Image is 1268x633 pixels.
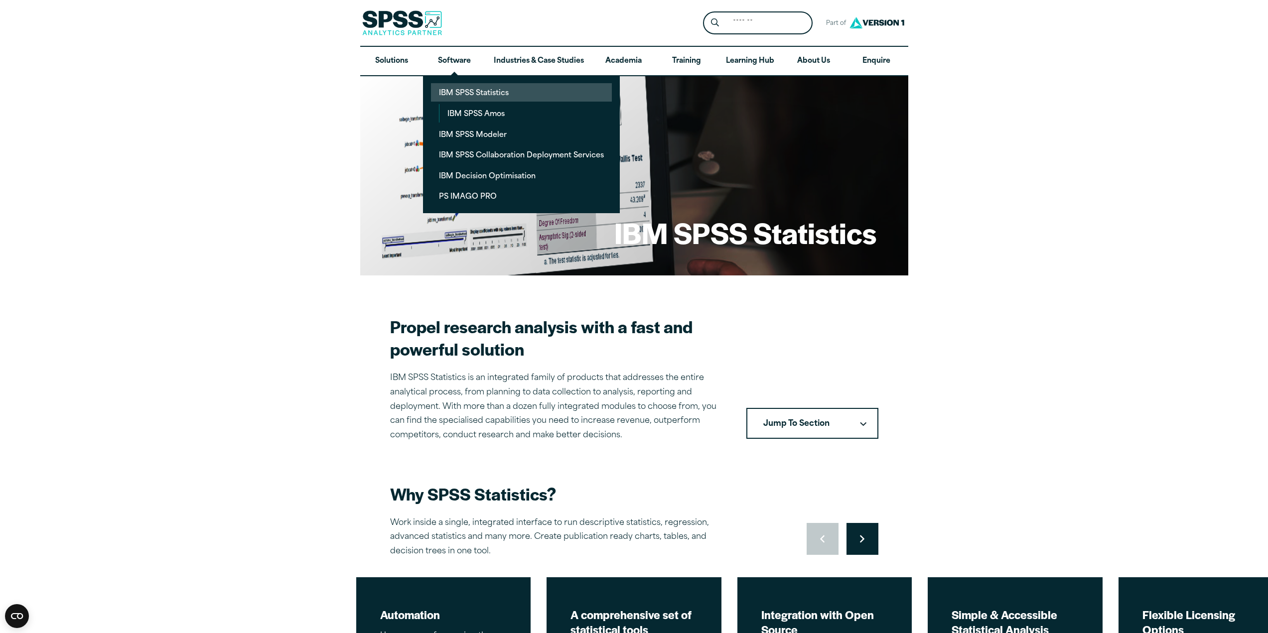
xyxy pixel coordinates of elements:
nav: Desktop version of site main menu [360,47,908,76]
button: Open CMP widget [5,604,29,628]
p: Work inside a single, integrated interface to run descriptive statistics, regression, advanced st... [390,516,739,559]
a: IBM SPSS Amos [439,104,612,123]
button: Jump To SectionDownward pointing chevron [746,408,878,439]
a: Solutions [360,47,423,76]
a: IBM SPSS Modeler [431,125,612,143]
button: Move to next slide [846,523,878,555]
a: IBM SPSS Collaboration Deployment Services [431,145,612,164]
button: Search magnifying glass icon [705,14,724,32]
a: Software [423,47,486,76]
a: IBM Decision Optimisation [431,166,612,185]
p: IBM SPSS Statistics is an integrated family of products that addresses the entire analytical proc... [390,371,722,443]
a: Learning Hub [718,47,782,76]
h2: Automation [380,607,507,622]
img: SPSS Analytics Partner [362,10,442,35]
a: Industries & Case Studies [486,47,592,76]
span: Part of [821,16,847,31]
h2: Propel research analysis with a fast and powerful solution [390,315,722,360]
h1: IBM SPSS Statistics [614,213,876,252]
svg: Downward pointing chevron [860,422,866,426]
h2: Why SPSS Statistics? [390,483,739,505]
a: Enquire [845,47,908,76]
img: Version1 Logo [847,13,907,32]
a: Training [655,47,717,76]
a: PS IMAGO PRO [431,187,612,205]
svg: Search magnifying glass icon [711,18,719,27]
ul: Software [423,75,620,213]
svg: Right pointing chevron [860,535,864,543]
nav: Table of Contents [746,408,878,439]
a: About Us [782,47,845,76]
a: IBM SPSS Statistics [431,83,612,102]
form: Site Header Search Form [703,11,813,35]
a: Academia [592,47,655,76]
